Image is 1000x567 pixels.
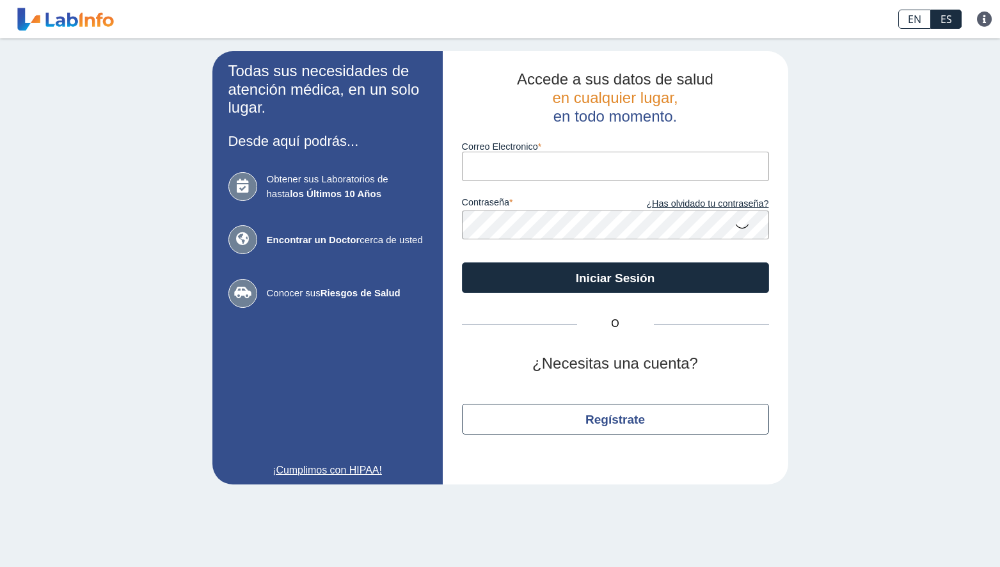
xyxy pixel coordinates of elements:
[931,10,962,29] a: ES
[462,262,769,293] button: Iniciar Sesión
[228,463,427,478] a: ¡Cumplimos con HIPAA!
[462,141,769,152] label: Correo Electronico
[615,197,769,211] a: ¿Has olvidado tu contraseña?
[267,234,360,245] b: Encontrar un Doctor
[228,133,427,149] h3: Desde aquí podrás...
[290,188,381,199] b: los Últimos 10 Años
[462,197,615,211] label: contraseña
[267,286,427,301] span: Conocer sus
[898,10,931,29] a: EN
[552,89,678,106] span: en cualquier lugar,
[462,404,769,435] button: Regístrate
[267,172,427,201] span: Obtener sus Laboratorios de hasta
[553,108,677,125] span: en todo momento.
[462,355,769,373] h2: ¿Necesitas una cuenta?
[228,62,427,117] h2: Todas sus necesidades de atención médica, en un solo lugar.
[517,70,713,88] span: Accede a sus datos de salud
[577,316,654,331] span: O
[321,287,401,298] b: Riesgos de Salud
[267,233,427,248] span: cerca de usted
